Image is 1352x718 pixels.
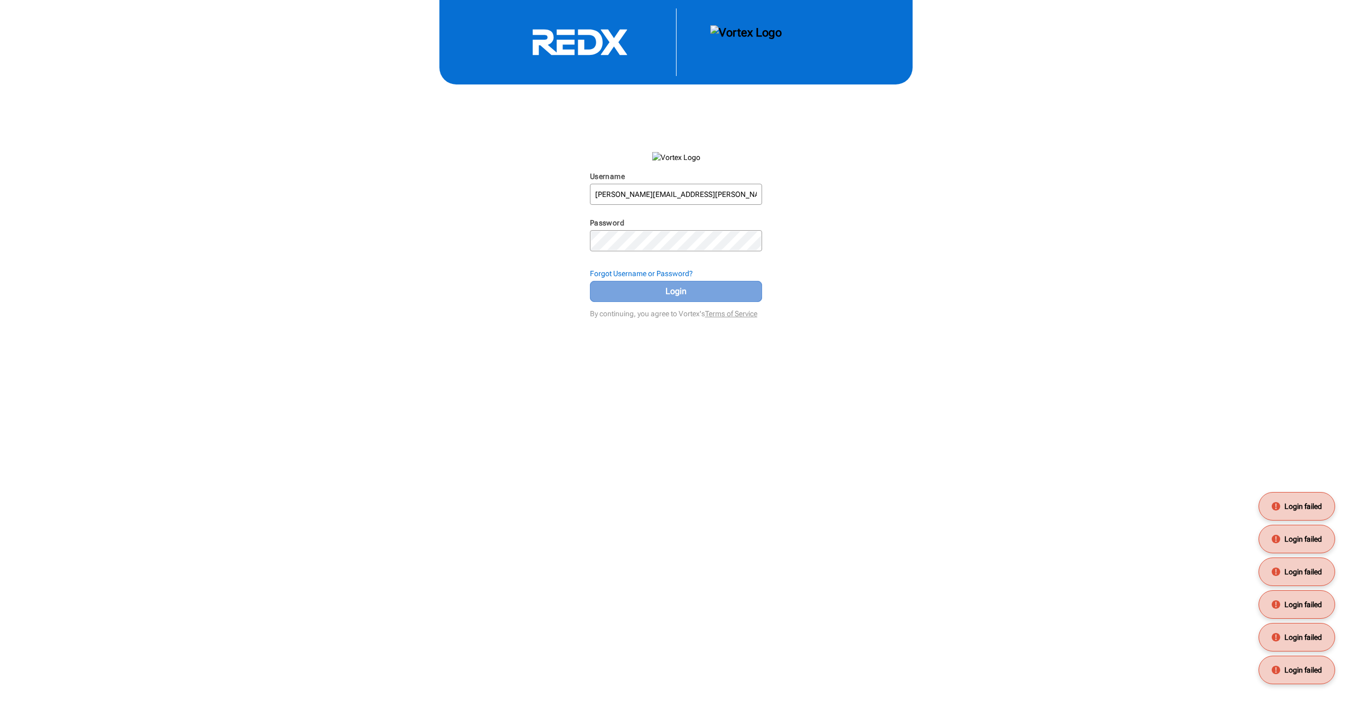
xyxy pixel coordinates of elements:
[1284,566,1322,577] span: Login failed
[1284,599,1322,610] span: Login failed
[590,281,763,302] button: Login
[590,219,624,227] label: Password
[1284,501,1322,512] span: Login failed
[603,285,749,298] span: Login
[1284,534,1322,544] span: Login failed
[590,268,763,279] div: Forgot Username or Password?
[1284,665,1322,675] span: Login failed
[590,269,693,278] strong: Forgot Username or Password?
[652,152,700,163] img: Vortex Logo
[501,29,659,56] svg: RedX Logo
[1284,632,1322,643] span: Login failed
[590,172,625,181] label: Username
[590,304,763,319] div: By continuing, you agree to Vortex's
[710,25,782,59] img: Vortex Logo
[705,309,757,318] a: Terms of Service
